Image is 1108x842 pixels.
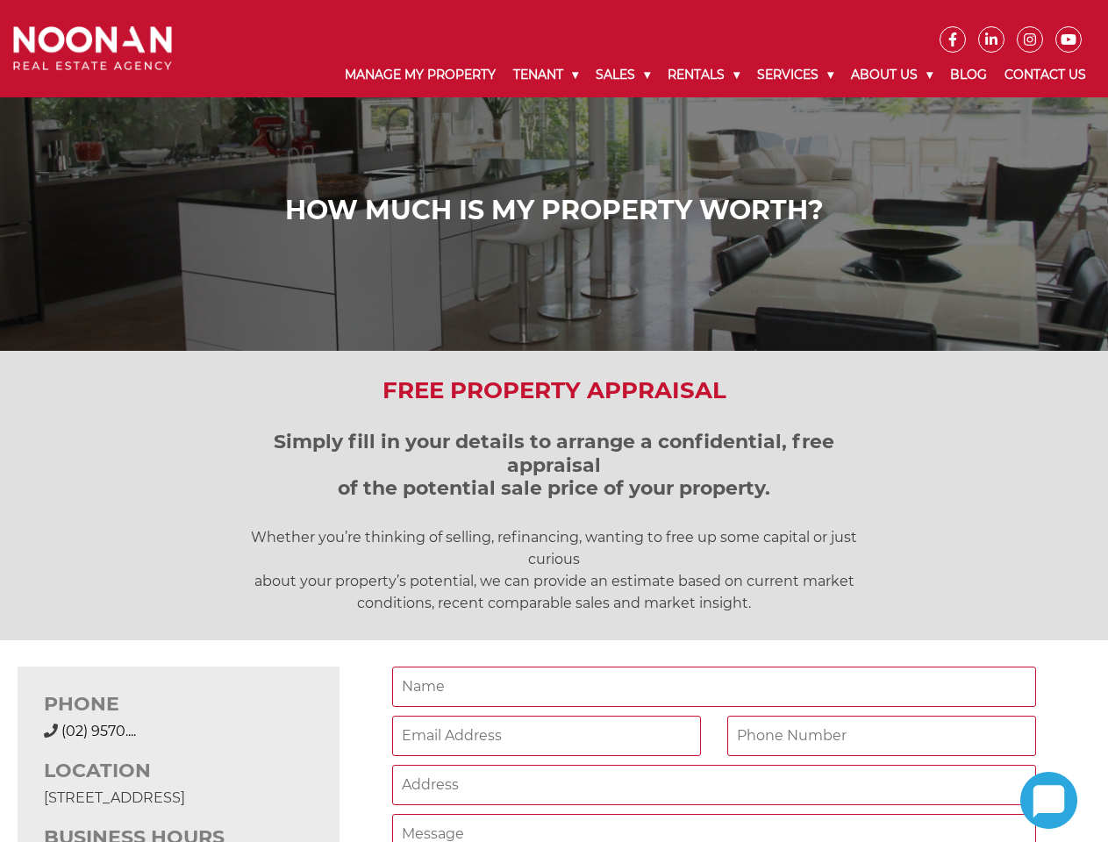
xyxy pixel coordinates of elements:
a: Manage My Property [336,53,504,97]
h3: LOCATION [44,760,313,782]
a: Blog [941,53,996,97]
a: Contact Us [996,53,1095,97]
p: [STREET_ADDRESS] [44,787,313,809]
h2: Free Property Appraisal [18,377,1090,404]
a: About Us [842,53,941,97]
a: Rentals [659,53,748,97]
h3: Simply fill in your details to arrange a confidential, free appraisal of the potential sale price... [225,431,883,500]
a: Click to reveal phone number [61,723,136,739]
a: Services [748,53,842,97]
h1: How Much is My Property Worth? [18,195,1090,226]
a: Sales [587,53,659,97]
p: Whether you’re thinking of selling, refinancing, wanting to free up some capital or just curious ... [225,526,883,614]
a: Tenant [504,53,587,97]
input: Address [392,765,1036,805]
input: Email Address [392,716,701,756]
span: (02) 9570.... [61,723,136,739]
input: Phone Number [727,716,1036,756]
img: Noonan Real Estate Agency [13,26,172,70]
h3: PHONE [44,693,313,716]
input: Name [392,667,1036,707]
